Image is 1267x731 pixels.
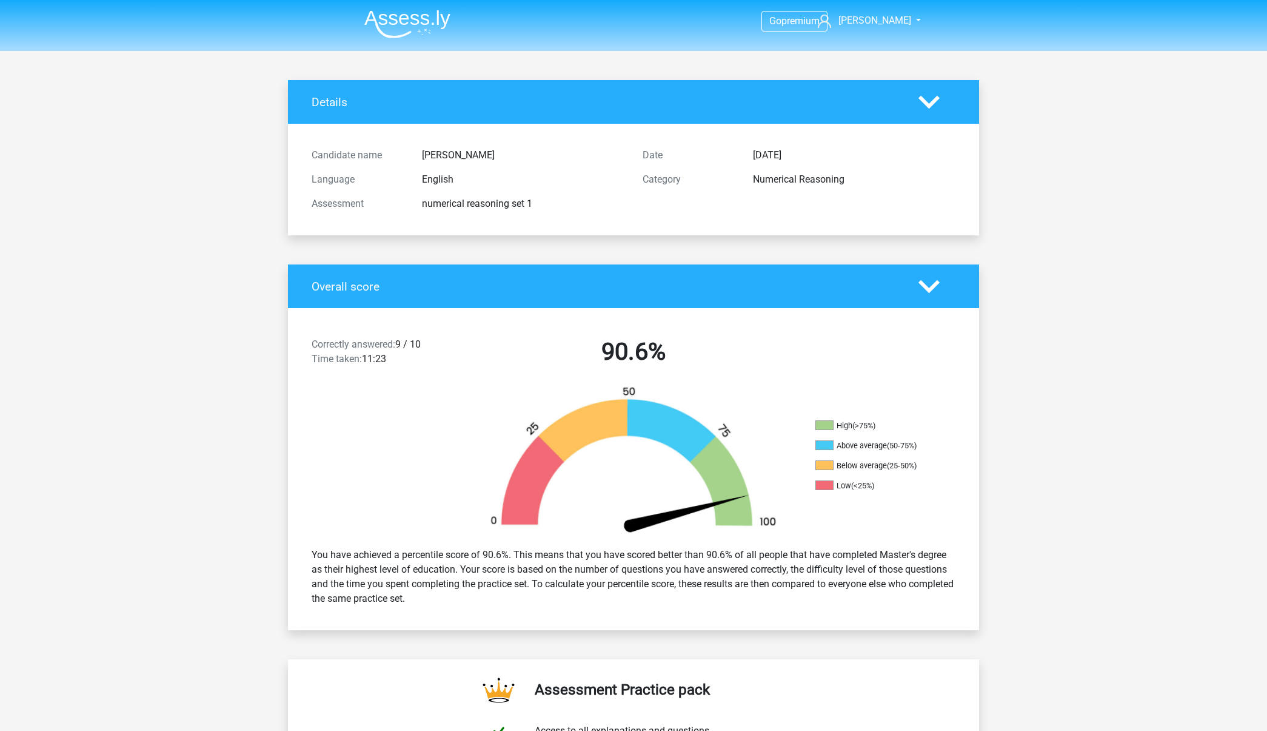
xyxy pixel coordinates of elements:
[762,13,827,29] a: Gopremium
[312,353,362,365] span: Time taken:
[470,386,797,538] img: 91.42dffeb922d7.png
[303,197,413,211] div: Assessment
[633,148,744,163] div: Date
[815,440,937,451] li: Above average
[303,543,964,611] div: You have achieved a percentile score of 90.6%. This means that you have scored better than 90.6% ...
[413,148,633,163] div: [PERSON_NAME]
[851,481,874,490] div: (<25%)
[744,148,964,163] div: [DATE]
[887,461,917,470] div: (25-50%)
[887,441,917,450] div: (50-75%)
[413,197,633,211] div: numerical reasoning set 1
[303,337,468,371] div: 9 / 10 11:23
[815,460,937,471] li: Below average
[303,172,413,187] div: Language
[312,339,395,350] span: Correctly answered:
[813,13,912,28] a: [PERSON_NAME]
[303,148,413,163] div: Candidate name
[312,95,900,109] h4: Details
[769,15,781,27] span: Go
[312,280,900,294] h4: Overall score
[413,172,633,187] div: English
[477,337,790,366] h2: 90.6%
[364,10,450,38] img: Assessly
[815,480,937,491] li: Low
[744,172,964,187] div: Numerical Reasoning
[838,15,911,26] span: [PERSON_NAME]
[852,421,875,430] div: (>75%)
[633,172,744,187] div: Category
[815,420,937,431] li: High
[781,15,820,27] span: premium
